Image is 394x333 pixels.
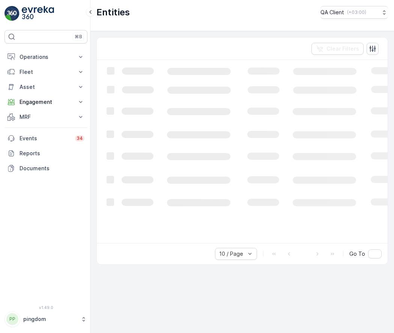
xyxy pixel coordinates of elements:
p: ⌘B [75,34,82,40]
button: Asset [5,79,87,94]
p: MRF [20,113,72,121]
button: Engagement [5,94,87,109]
p: Asset [20,83,72,91]
a: Events34 [5,131,87,146]
button: Operations [5,49,87,64]
p: 34 [77,135,83,141]
span: Go To [349,250,365,258]
img: logo_light-DOdMpM7g.png [22,6,54,21]
p: Engagement [20,98,72,106]
img: logo [5,6,20,21]
button: QA Client(+03:00) [320,6,388,19]
div: PP [6,313,18,325]
button: PPpingdom [5,311,87,327]
p: Reports [20,150,84,157]
p: Documents [20,165,84,172]
p: Operations [20,53,72,61]
button: MRF [5,109,87,124]
a: Documents [5,161,87,176]
p: pingdom [23,315,77,323]
button: Fleet [5,64,87,79]
button: Clear Filters [311,43,364,55]
p: Entities [96,6,130,18]
p: Events [20,135,71,142]
p: Clear Filters [326,45,359,52]
a: Reports [5,146,87,161]
p: Fleet [20,68,72,76]
p: ( +03:00 ) [347,9,366,15]
p: QA Client [320,9,344,16]
span: v 1.49.0 [5,305,87,310]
